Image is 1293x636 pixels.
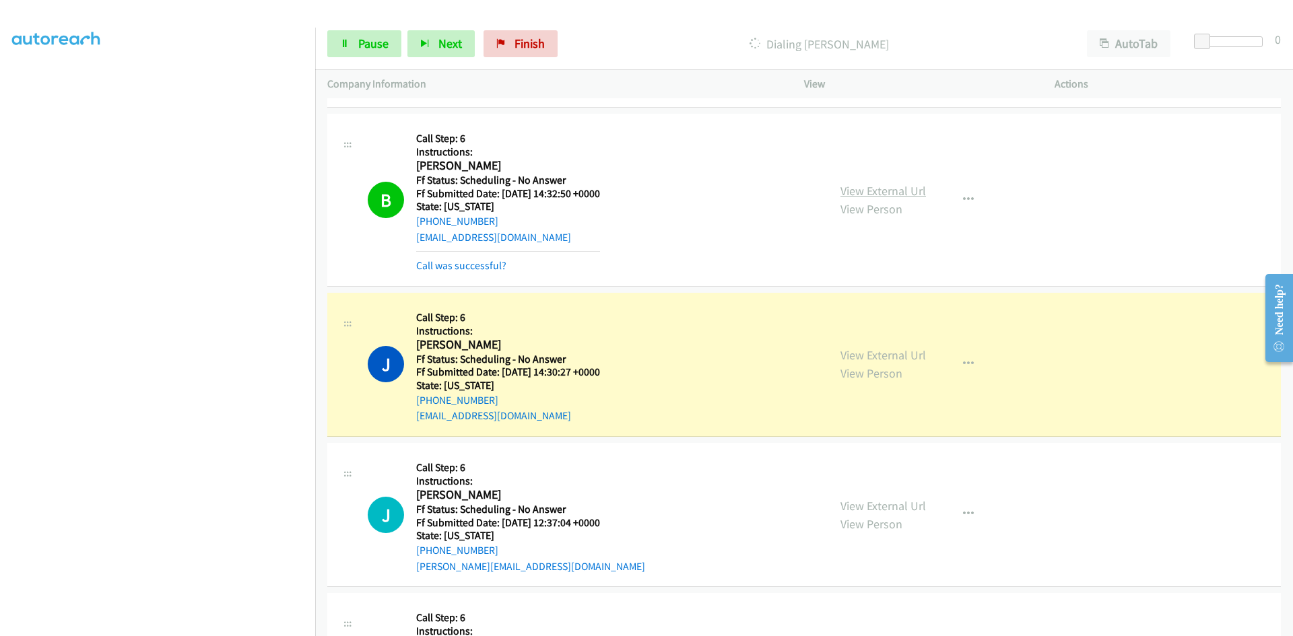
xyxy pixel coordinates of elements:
h1: B [368,182,404,218]
a: [EMAIL_ADDRESS][DOMAIN_NAME] [416,231,571,244]
h5: State: [US_STATE] [416,529,645,542]
h5: Ff Submitted Date: [DATE] 14:32:50 +0000 [416,187,600,201]
a: View External Url [840,498,926,514]
p: View [804,76,1030,92]
a: View External Url [840,183,926,199]
h5: Ff Status: Scheduling - No Answer [416,174,600,187]
a: View Person [840,365,902,381]
h1: J [368,346,404,382]
button: AutoTab [1087,30,1170,57]
h5: Call Step: 6 [416,311,600,324]
h2: [PERSON_NAME] [416,337,600,353]
a: [PERSON_NAME][EMAIL_ADDRESS][DOMAIN_NAME] [416,560,645,573]
a: View Person [840,201,902,217]
h5: Call Step: 6 [416,461,645,474]
a: Finish [484,30,558,57]
h2: [PERSON_NAME] [416,158,600,174]
a: [PHONE_NUMBER] [416,394,498,407]
a: View External Url [840,347,926,363]
div: Delay between calls (in seconds) [1201,36,1263,47]
h5: Ff Status: Scheduling - No Answer [416,503,645,516]
h5: Instructions: [416,474,645,488]
a: Pause [327,30,401,57]
div: The call is yet to be attempted [368,497,404,533]
a: [PHONE_NUMBER] [416,544,498,557]
h2: [PERSON_NAME] [416,487,645,503]
h5: Instructions: [416,145,600,159]
h5: Ff Submitted Date: [DATE] 12:37:04 +0000 [416,516,645,530]
h5: State: [US_STATE] [416,200,600,213]
span: Pause [358,36,389,51]
a: Call was successful? [416,259,506,272]
h5: Instructions: [416,324,600,338]
a: View Person [840,516,902,532]
h5: Ff Status: Scheduling - No Answer [416,353,600,366]
h1: J [368,497,404,533]
span: Finish [515,36,545,51]
h5: Call Step: 6 [416,611,600,625]
div: 0 [1275,30,1281,48]
iframe: Resource Center [1254,264,1293,372]
button: Next [407,30,475,57]
p: Dialing [PERSON_NAME] [576,35,1063,53]
p: Actions [1055,76,1281,92]
span: Next [438,36,462,51]
h5: State: [US_STATE] [416,379,600,392]
a: [PHONE_NUMBER] [416,215,498,227]
a: [EMAIL_ADDRESS][DOMAIN_NAME] [416,409,571,422]
h5: Call Step: 6 [416,132,600,145]
p: Company Information [327,76,780,92]
h5: Ff Submitted Date: [DATE] 14:30:27 +0000 [416,365,600,379]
